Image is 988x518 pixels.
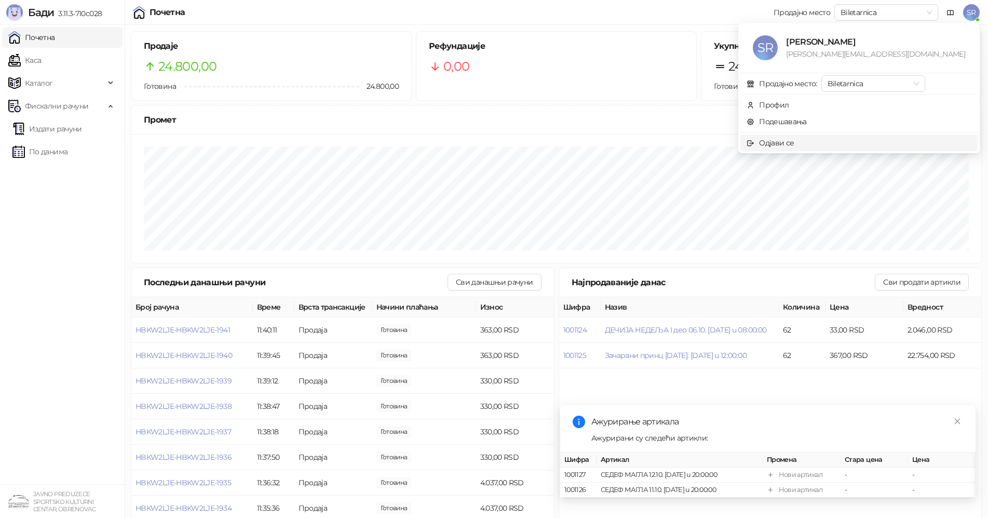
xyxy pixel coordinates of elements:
[841,483,908,498] td: -
[253,470,294,496] td: 11:36:32
[376,350,412,361] span: 363,00
[908,453,976,468] th: Цена
[563,325,587,335] button: 1001124
[253,297,294,317] th: Време
[597,453,763,468] th: Артикал
[963,4,980,21] span: SR
[759,137,794,149] div: Одјави се
[774,9,830,16] div: Продајно место
[253,368,294,394] td: 11:39:12
[253,419,294,445] td: 11:38:18
[903,317,981,343] td: 2.046,00 RSD
[954,418,961,425] span: close
[28,6,54,19] span: Бади
[714,40,969,52] h5: Укупно
[786,35,965,48] div: [PERSON_NAME]
[136,453,232,462] button: HBKW2LJE-HBKW2LJE-1936
[605,351,747,360] button: Зачарани принц [DATE]. [DATE] u 12:00:00
[763,453,841,468] th: Промена
[253,343,294,368] td: 11:39:45
[779,485,822,495] div: Нови артикал
[942,4,959,21] a: Документација
[144,40,399,52] h5: Продаје
[779,470,822,480] div: Нови артикал
[294,394,372,419] td: Продаја
[903,343,981,368] td: 22.754,00 RSD
[560,483,597,498] td: 1001126
[875,274,969,290] button: Сви продати артикли
[448,274,541,290] button: Сви данашњи рачуни
[601,297,779,317] th: Назив
[359,81,399,92] span: 24.800,00
[136,325,230,335] button: HBKW2LJE-HBKW2LJE-1941
[8,27,55,48] a: Почетна
[144,113,969,126] div: Промет
[253,445,294,470] td: 11:37:50
[429,40,684,52] h5: Рефундације
[572,276,875,289] div: Најпродаваније данас
[136,351,232,360] button: HBKW2LJE-HBKW2LJE-1940
[605,325,767,335] button: ДЕЧИЈА НЕДЕЉА I део 06.10. [DATE] u 08:00:00
[560,453,597,468] th: Шифра
[591,416,963,428] div: Ажурирање артикала
[759,78,817,89] div: Продајно место:
[714,82,746,91] span: Готовина
[294,470,372,496] td: Продаја
[294,419,372,445] td: Продаја
[779,297,825,317] th: Количина
[779,343,825,368] td: 62
[136,503,232,513] span: HBKW2LJE-HBKW2LJE-1934
[6,4,23,21] img: Logo
[747,117,807,126] a: Подешавања
[25,96,88,116] span: Фискални рачуни
[573,416,585,428] span: info-circle
[136,376,232,386] button: HBKW2LJE-HBKW2LJE-1939
[253,317,294,343] td: 11:40:11
[376,451,412,463] span: 330,00
[443,57,469,76] span: 0,00
[476,368,554,394] td: 330,00 RSD
[136,478,231,487] button: HBKW2LJE-HBKW2LJE-1935
[136,427,231,436] button: HBKW2LJE-HBKW2LJE-1937
[563,351,587,360] button: 1001125
[828,76,919,91] span: Biletarnica
[825,317,903,343] td: 33,00 RSD
[559,297,601,317] th: Шифра
[376,477,412,488] span: 4.037,00
[12,118,82,139] a: Издати рачуни
[294,343,372,368] td: Продаја
[136,402,232,411] button: HBKW2LJE-HBKW2LJE-1938
[54,9,102,18] span: 3.11.3-710c028
[158,57,216,76] span: 24.800,00
[376,502,412,514] span: 4.037,00
[841,453,908,468] th: Стара цена
[560,468,597,483] td: 1001127
[841,5,932,20] span: Biletarnica
[376,426,412,437] span: 330,00
[8,50,41,71] a: Каса
[786,48,965,60] div: [PERSON_NAME][EMAIL_ADDRESS][DOMAIN_NAME]
[908,483,976,498] td: -
[376,375,412,387] span: 330,00
[591,432,963,444] div: Ажурирани су следећи артикли:
[294,445,372,470] td: Продаја
[476,317,554,343] td: 363,00 RSD
[476,343,554,368] td: 363,00 RSD
[779,317,825,343] td: 62
[144,276,448,289] div: Последњи данашњи рачуни
[372,297,476,317] th: Начини плаћања
[597,483,763,498] td: СЕДЕФ МАГЛА 11.10. [DATE] u 20:00:00
[476,419,554,445] td: 330,00 RSD
[825,343,903,368] td: 367,00 RSD
[952,416,963,427] a: Close
[150,8,185,17] div: Почетна
[476,445,554,470] td: 330,00 RSD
